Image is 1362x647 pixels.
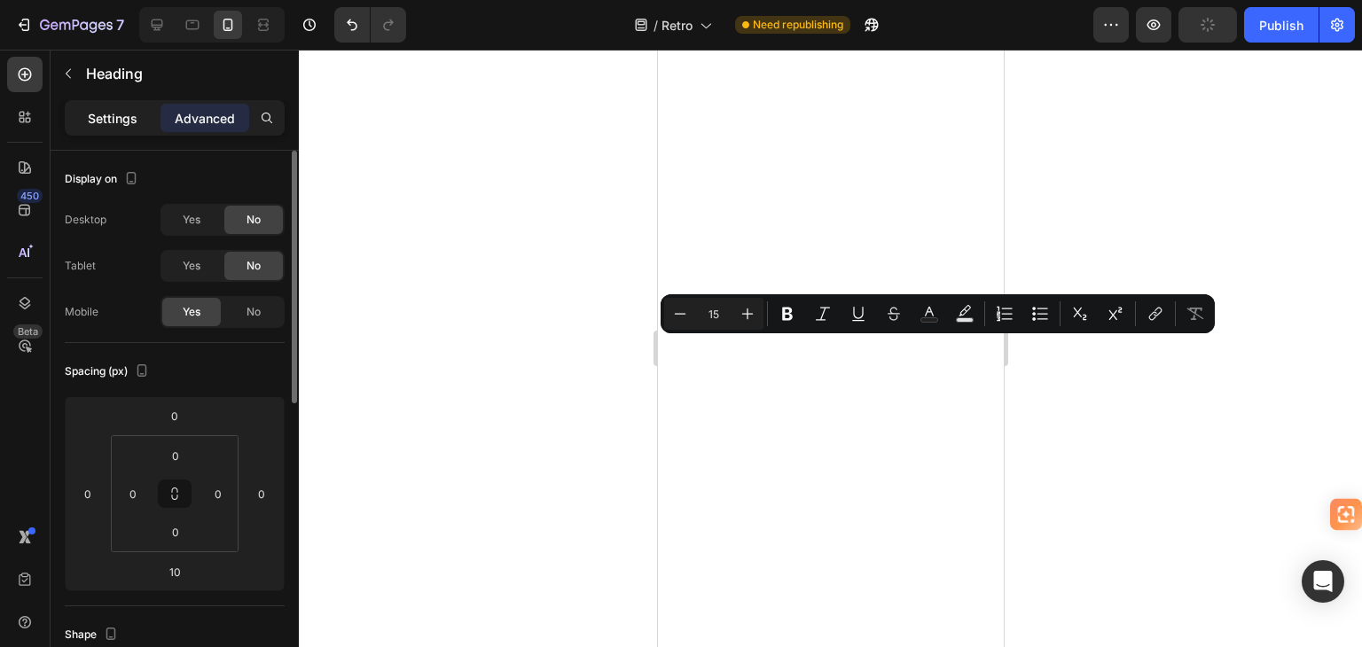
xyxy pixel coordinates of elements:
div: Undo/Redo [334,7,406,43]
span: Yes [183,212,200,228]
input: 0 [157,402,192,429]
input: 0px [158,442,193,469]
p: Advanced [175,109,235,128]
input: 0px [205,480,231,507]
span: Retro [661,16,693,35]
div: Mobile [65,304,98,320]
div: Spacing (px) [65,360,153,384]
p: 7 [116,14,124,35]
span: No [247,304,261,320]
div: 450 [17,189,43,203]
input: 0px [120,480,146,507]
input: 0 [74,480,101,507]
span: Yes [183,258,200,274]
input: 10 [157,558,192,585]
div: Shape [65,623,121,647]
iframe: Design area [658,50,1004,647]
input: 0px [158,518,193,545]
p: Settings [88,109,137,128]
div: Open Intercom Messenger [1302,560,1344,603]
button: Publish [1244,7,1319,43]
span: Yes [183,304,200,320]
span: No [247,258,261,274]
input: 0 [248,480,275,507]
div: Display on [65,168,142,191]
span: / [654,16,658,35]
span: Need republishing [753,17,843,33]
p: Heading [86,63,278,84]
div: Desktop [65,212,106,228]
div: Editor contextual toolbar [661,294,1215,333]
div: Beta [13,324,43,339]
div: Publish [1259,16,1303,35]
span: No [247,212,261,228]
div: Tablet [65,258,96,274]
button: 7 [7,7,132,43]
